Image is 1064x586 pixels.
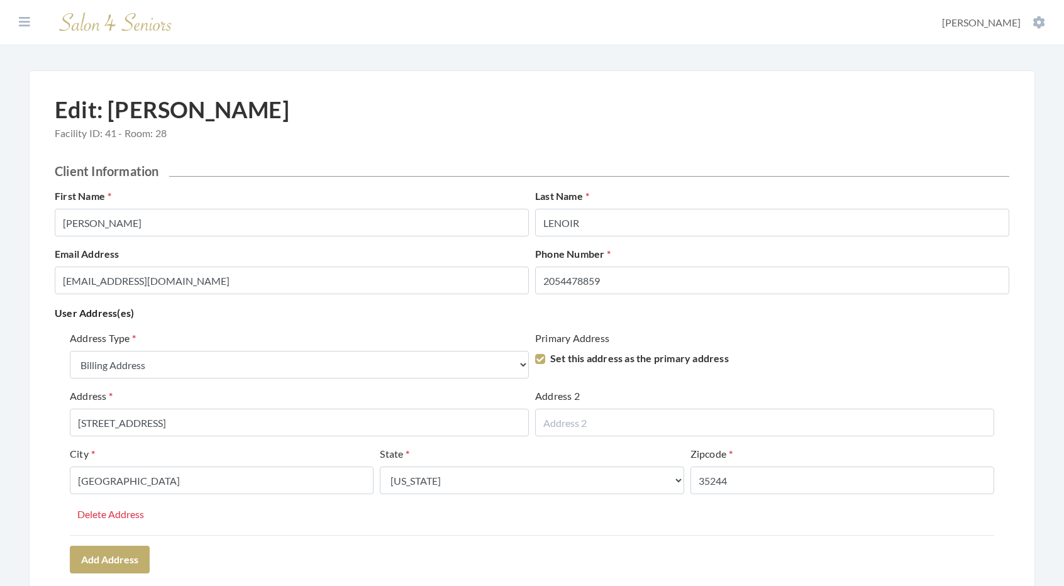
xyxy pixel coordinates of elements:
label: Address [70,389,113,404]
img: Salon 4 Seniors [53,8,179,37]
input: Enter Phone Number [535,267,1009,294]
label: First Name [55,189,111,204]
span: [PERSON_NAME] [942,16,1021,28]
label: Set this address as the primary address [535,351,729,366]
label: Last Name [535,189,589,204]
span: Facility ID: 41 - Room: 28 [55,126,289,141]
label: Address Type [70,331,136,346]
button: [PERSON_NAME] [938,16,1049,30]
label: Zipcode [690,446,733,462]
label: State [380,446,409,462]
input: Address [70,409,529,436]
label: Email Address [55,246,119,262]
label: Address 2 [535,389,580,404]
button: Delete Address [70,504,152,524]
h2: Client Information [55,163,1009,179]
h1: Edit: [PERSON_NAME] [55,96,289,148]
input: Zipcode [690,467,994,494]
input: Enter Last Name [535,209,1009,236]
p: User Address(es) [55,304,1009,322]
input: Enter Email Address [55,267,529,294]
input: City [70,467,374,494]
input: Address 2 [535,409,994,436]
label: Phone Number [535,246,611,262]
input: Enter First Name [55,209,529,236]
label: Primary Address [535,331,609,346]
button: Add Address [70,546,150,573]
label: City [70,446,95,462]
